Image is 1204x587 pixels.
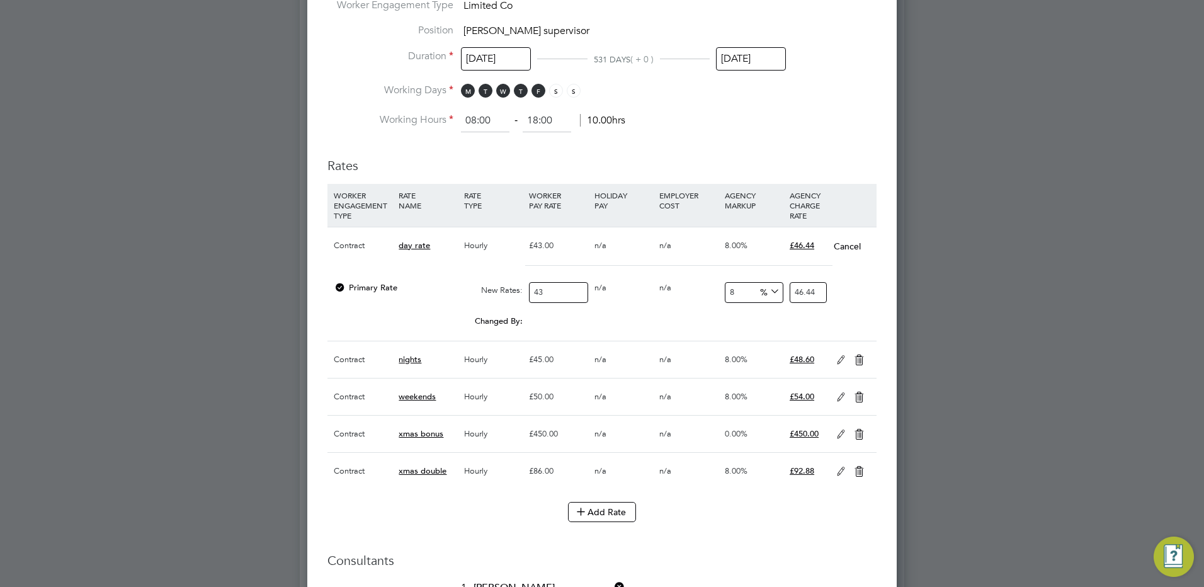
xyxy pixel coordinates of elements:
span: xmas bonus [399,428,443,439]
div: New Rates: [461,278,526,302]
span: n/a [594,465,606,476]
button: Add Rate [568,502,636,522]
div: Hourly [461,341,526,378]
span: £54.00 [790,391,814,402]
span: n/a [659,428,671,439]
span: S [567,84,581,98]
span: n/a [659,282,671,293]
span: [PERSON_NAME] supervisor [463,25,589,37]
span: n/a [659,354,671,365]
span: % [756,284,781,298]
span: ( + 0 ) [630,54,654,65]
button: Engage Resource Center [1154,537,1194,577]
label: Working Hours [327,113,453,127]
div: AGENCY MARKUP [722,184,787,217]
span: nights [399,354,421,365]
span: £92.88 [790,465,814,476]
span: £46.44 [790,240,814,251]
button: Cancel [833,240,861,253]
span: M [461,84,475,98]
input: Select one [716,47,786,71]
span: ‐ [512,114,520,127]
span: S [549,84,563,98]
span: n/a [659,391,671,402]
span: n/a [594,428,606,439]
span: n/a [594,354,606,365]
span: n/a [659,465,671,476]
span: T [479,84,492,98]
span: n/a [594,282,606,293]
div: Hourly [461,416,526,452]
span: 10.00hrs [580,114,625,127]
div: Hourly [461,227,526,264]
div: Contract [331,227,395,264]
span: 531 DAYS [594,54,630,65]
span: 8.00% [725,391,747,402]
span: n/a [594,240,606,251]
div: Contract [331,416,395,452]
label: Position [327,24,453,37]
span: 8.00% [725,240,747,251]
div: £43.00 [526,227,591,264]
div: HOLIDAY PAY [591,184,656,217]
span: 8.00% [725,465,747,476]
span: W [496,84,510,98]
div: Contract [331,379,395,415]
span: n/a [659,240,671,251]
span: day rate [399,240,430,251]
input: 08:00 [461,110,509,132]
div: Hourly [461,453,526,489]
div: £86.00 [526,453,591,489]
div: Contract [331,453,395,489]
div: WORKER ENGAGEMENT TYPE [331,184,395,227]
div: WORKER PAY RATE [526,184,591,217]
div: EMPLOYER COST [656,184,721,217]
span: 8.00% [725,354,747,365]
span: Primary Rate [334,282,397,293]
input: 17:00 [523,110,571,132]
div: Contract [331,341,395,378]
h3: Rates [327,145,877,174]
div: RATE NAME [395,184,460,217]
span: weekends [399,391,436,402]
span: £450.00 [790,428,819,439]
div: Changed By: [331,309,526,333]
h3: Consultants [327,552,877,569]
div: RATE TYPE [461,184,526,217]
div: £450.00 [526,416,591,452]
span: 0.00% [725,428,747,439]
span: T [514,84,528,98]
div: Hourly [461,379,526,415]
div: £50.00 [526,379,591,415]
span: F [531,84,545,98]
label: Working Days [327,84,453,97]
div: AGENCY CHARGE RATE [787,184,830,227]
span: £48.60 [790,354,814,365]
input: Select one [461,47,531,71]
div: £45.00 [526,341,591,378]
span: xmas double [399,465,446,476]
label: Duration [327,50,453,63]
span: n/a [594,391,606,402]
